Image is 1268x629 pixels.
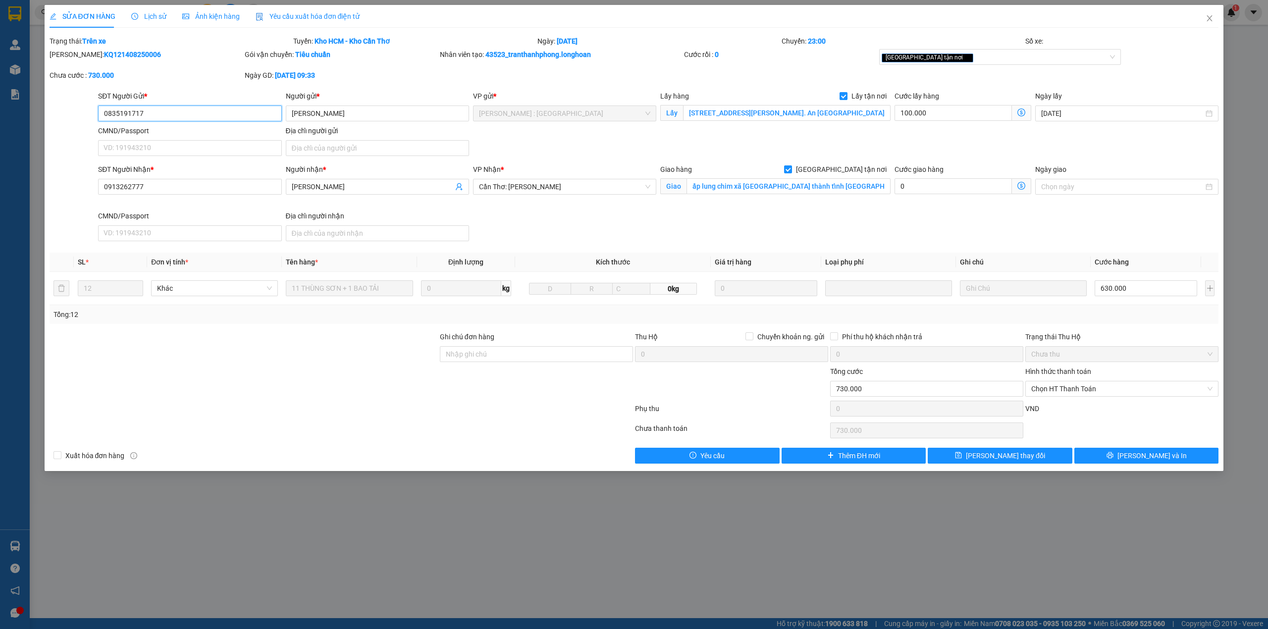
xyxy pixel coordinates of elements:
[50,70,243,81] div: Chưa cước :
[687,178,891,194] input: Giao tận nơi
[1025,367,1091,375] label: Hình thức thanh toán
[612,283,650,295] input: C
[157,281,272,296] span: Khác
[292,36,536,47] div: Tuyến:
[1024,36,1219,47] div: Số xe:
[660,178,687,194] span: Giao
[660,165,692,173] span: Giao hàng
[479,179,650,194] span: Cần Thơ: Kho Ninh Kiều
[440,49,682,60] div: Nhân viên tạo:
[715,258,751,266] span: Giá trị hàng
[286,210,469,221] div: Địa chỉ người nhận
[49,36,293,47] div: Trạng thái:
[955,452,962,460] span: save
[557,37,578,45] b: [DATE]
[684,49,877,60] div: Cước rồi :
[78,258,86,266] span: SL
[256,12,360,20] span: Yêu cầu xuất hóa đơn điện tử
[440,346,633,362] input: Ghi chú đơn hàng
[1196,5,1223,33] button: Close
[650,283,697,295] span: 0kg
[1041,108,1204,119] input: Ngày lấy
[98,210,281,221] div: CMND/Passport
[1107,452,1113,460] span: printer
[286,258,318,266] span: Tên hàng
[635,448,780,464] button: exclamation-circleYêu cầu
[1017,108,1025,116] span: dollar-circle
[847,91,891,102] span: Lấy tận nơi
[1117,450,1187,461] span: [PERSON_NAME] và In
[792,164,891,175] span: [GEOGRAPHIC_DATA] tận nơi
[782,448,926,464] button: plusThêm ĐH mới
[882,53,973,62] span: [GEOGRAPHIC_DATA] tận nơi
[634,403,829,420] div: Phụ thu
[286,280,413,296] input: VD: Bàn, Ghế
[53,309,489,320] div: Tổng: 12
[1205,280,1215,296] button: plus
[1031,347,1213,362] span: Chưa thu
[928,448,1072,464] button: save[PERSON_NAME] thay đổi
[536,36,781,47] div: Ngày:
[286,91,469,102] div: Người gửi
[98,91,281,102] div: SĐT Người Gửi
[275,71,315,79] b: [DATE] 09:33
[440,333,494,341] label: Ghi chú đơn hàng
[182,13,189,20] span: picture
[715,280,817,296] input: 0
[660,105,683,121] span: Lấy
[50,12,115,20] span: SỬA ĐƠN HÀNG
[960,280,1087,296] input: Ghi Chú
[715,51,719,58] b: 0
[1074,448,1219,464] button: printer[PERSON_NAME] và In
[683,105,891,121] input: Lấy tận nơi
[448,258,483,266] span: Định lượng
[689,452,696,460] span: exclamation-circle
[808,37,826,45] b: 23:00
[88,71,114,79] b: 730.000
[895,165,944,173] label: Cước giao hàng
[182,12,240,20] span: Ảnh kiện hàng
[50,49,243,60] div: [PERSON_NAME]:
[700,450,725,461] span: Yêu cầu
[571,283,613,295] input: R
[501,280,511,296] span: kg
[1206,14,1214,22] span: close
[50,13,56,20] span: edit
[1017,182,1025,190] span: dollar-circle
[151,258,188,266] span: Đơn vị tính
[596,258,630,266] span: Kích thước
[966,450,1045,461] span: [PERSON_NAME] thay đổi
[131,12,166,20] span: Lịch sử
[98,164,281,175] div: SĐT Người Nhận
[529,283,571,295] input: D
[956,253,1091,272] th: Ghi chú
[131,13,138,20] span: clock-circle
[821,253,956,272] th: Loại phụ phí
[286,125,469,136] div: Địa chỉ người gửi
[315,37,390,45] b: Kho HCM - Kho Cần Thơ
[286,140,469,156] input: Địa chỉ của người gửi
[473,91,656,102] div: VP gửi
[1095,258,1129,266] span: Cước hàng
[245,70,438,81] div: Ngày GD:
[1025,331,1218,342] div: Trạng thái Thu Hộ
[61,450,129,461] span: Xuất hóa đơn hàng
[753,331,828,342] span: Chuyển khoản ng. gửi
[827,452,834,460] span: plus
[485,51,591,58] b: 43523_tranthanhphong.longhoan
[104,51,161,58] b: KQ121408250006
[895,105,1012,121] input: Cước lấy hàng
[479,106,650,121] span: Hồ Chí Minh : Kho Quận 12
[1035,165,1066,173] label: Ngày giao
[830,367,863,375] span: Tổng cước
[1031,381,1213,396] span: Chọn HT Thanh Toán
[781,36,1025,47] div: Chuyến:
[635,333,658,341] span: Thu Hộ
[256,13,264,21] img: icon
[1035,92,1062,100] label: Ngày lấy
[53,280,69,296] button: delete
[1025,405,1039,413] span: VND
[286,164,469,175] div: Người nhận
[1041,181,1204,192] input: Ngày giao
[895,178,1012,194] input: Cước giao hàng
